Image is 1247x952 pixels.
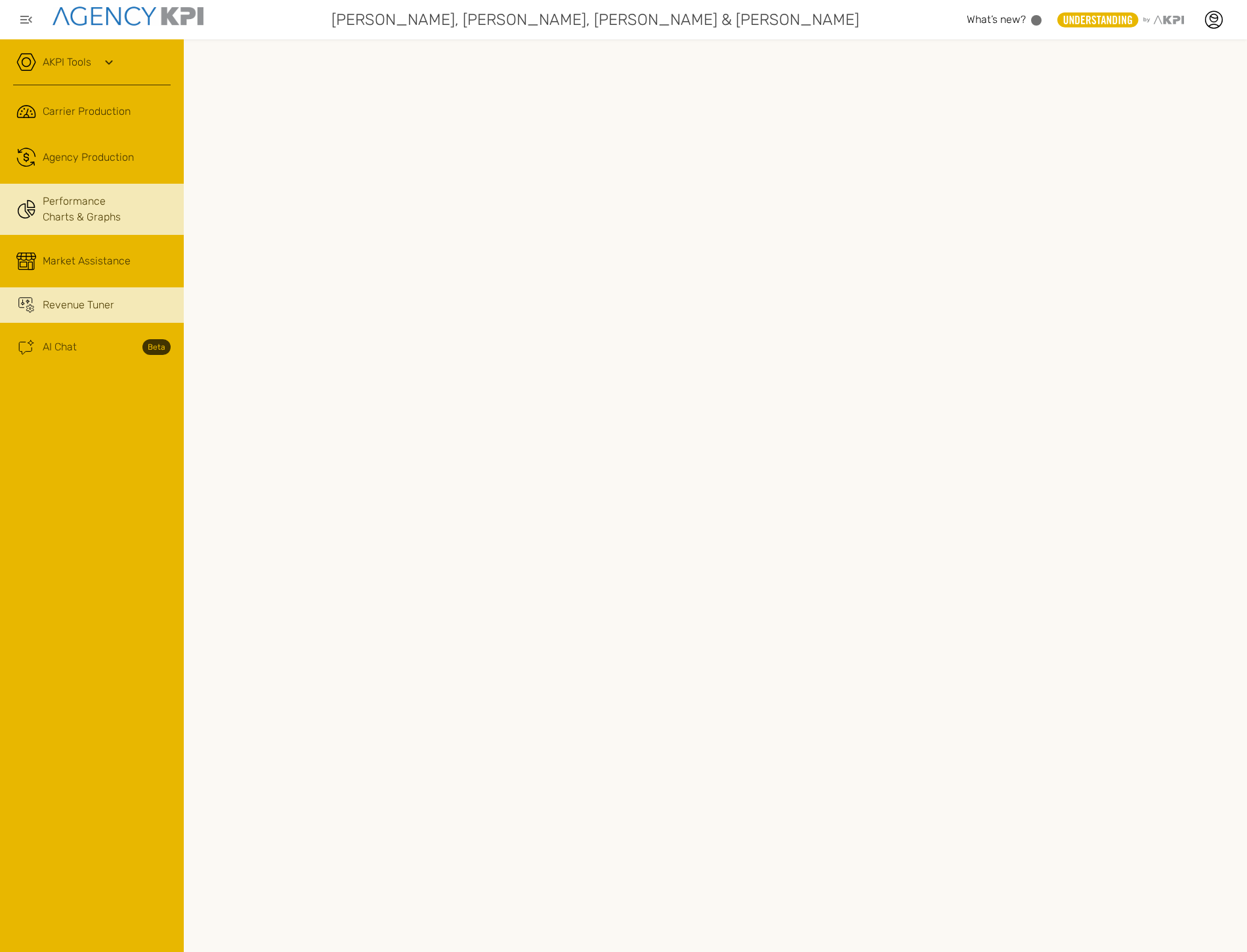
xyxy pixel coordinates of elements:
[967,13,1026,26] span: What’s new?
[331,8,859,31] span: [PERSON_NAME], [PERSON_NAME], [PERSON_NAME] & [PERSON_NAME]
[142,339,171,355] strong: Beta
[43,339,77,355] span: AI Chat
[43,150,134,165] span: Agency Production
[43,253,131,269] span: Market Assistance
[53,7,203,26] img: agencykpi-logo-550x69-2d9e3fa8.png
[43,297,114,313] span: Revenue Tuner
[43,104,131,119] span: Carrier Production
[43,54,91,70] a: AKPI Tools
